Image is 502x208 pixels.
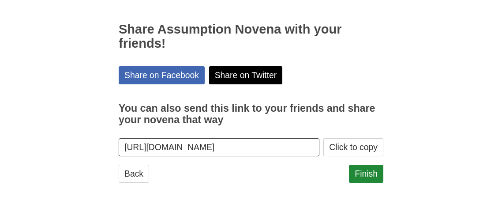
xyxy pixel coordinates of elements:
[119,66,205,84] a: Share on Facebook
[119,165,149,183] a: Back
[119,103,383,125] h3: You can also send this link to your friends and share your novena that way
[349,165,383,183] a: Finish
[209,66,283,84] a: Share on Twitter
[323,138,383,156] button: Click to copy
[119,23,383,51] h2: Share Assumption Novena with your friends!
